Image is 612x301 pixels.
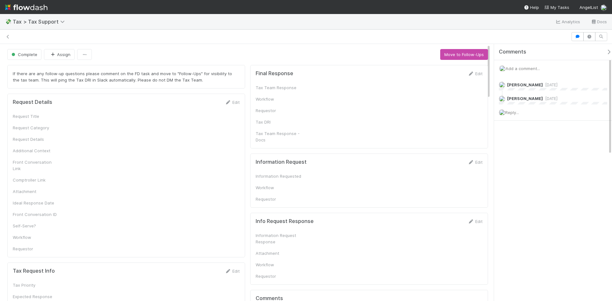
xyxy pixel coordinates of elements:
div: Additional Context [13,147,61,154]
div: Help [524,4,539,11]
div: Workflow [13,234,61,240]
span: Reply... [505,110,519,115]
span: [DATE] [543,82,557,87]
div: Tax Team Response [256,84,303,91]
h5: Tax Request Info [13,268,55,274]
div: Requestor [256,273,303,279]
span: [PERSON_NAME] [507,82,543,87]
div: Request Details [13,136,61,142]
a: Edit [468,219,483,224]
span: My Tasks [544,5,569,10]
h5: Request Details [13,99,52,105]
div: Requestor [256,107,303,114]
button: Assign [44,49,75,60]
img: avatar_e41e7ae5-e7d9-4d8d-9f56-31b0d7a2f4fd.png [499,109,505,116]
div: Tax Team Response - Docs [256,130,303,143]
img: avatar_8fe3758e-7d23-4e6b-a9f5-b81892974716.png [499,82,505,88]
span: [DATE] [543,96,557,101]
div: Request Category [13,125,61,131]
div: Information Request Response [256,232,303,245]
img: avatar_e41e7ae5-e7d9-4d8d-9f56-31b0d7a2f4fd.png [601,4,607,11]
div: Tax Priority [13,282,61,288]
span: If there are any follow-up questions please comment on the FD task and move to "Follow-Ups" for v... [13,71,233,82]
a: My Tasks [544,4,569,11]
h5: Info Request Response [256,218,314,225]
div: Requestor [13,246,61,252]
button: Move to Follow-Ups [440,49,488,60]
div: Attachment [13,188,61,195]
a: Edit [468,71,483,76]
div: Workflow [256,96,303,102]
span: 💸 [5,19,11,24]
span: Complete [10,52,37,57]
div: Attachment [256,250,303,256]
div: Comptroller Link [13,177,61,183]
h5: Final Response [256,70,293,77]
div: Front Conversation Link [13,159,61,172]
div: Workflow [256,184,303,191]
a: Docs [591,18,607,25]
span: Add a comment... [506,66,540,71]
div: Information Requested [256,173,303,179]
div: Requestor [256,196,303,202]
div: Front Conversation ID [13,211,61,218]
div: Ideal Response Date [13,200,61,206]
a: Edit [468,160,483,165]
h5: Information Request [256,159,307,165]
a: Edit [225,100,240,105]
div: Self-Serve? [13,223,61,229]
div: Request Title [13,113,61,119]
div: Tax DRI [256,119,303,125]
span: Tax > Tax Support [13,18,68,25]
span: AngelList [579,5,598,10]
button: Complete [7,49,41,60]
div: Workflow [256,262,303,268]
a: Edit [225,269,240,274]
img: logo-inverted-e16ddd16eac7371096b0.svg [5,2,47,13]
img: avatar_e41e7ae5-e7d9-4d8d-9f56-31b0d7a2f4fd.png [499,96,505,102]
img: avatar_e41e7ae5-e7d9-4d8d-9f56-31b0d7a2f4fd.png [499,65,506,72]
span: [PERSON_NAME] [507,96,543,101]
span: Comments [499,49,526,55]
a: Analytics [555,18,580,25]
